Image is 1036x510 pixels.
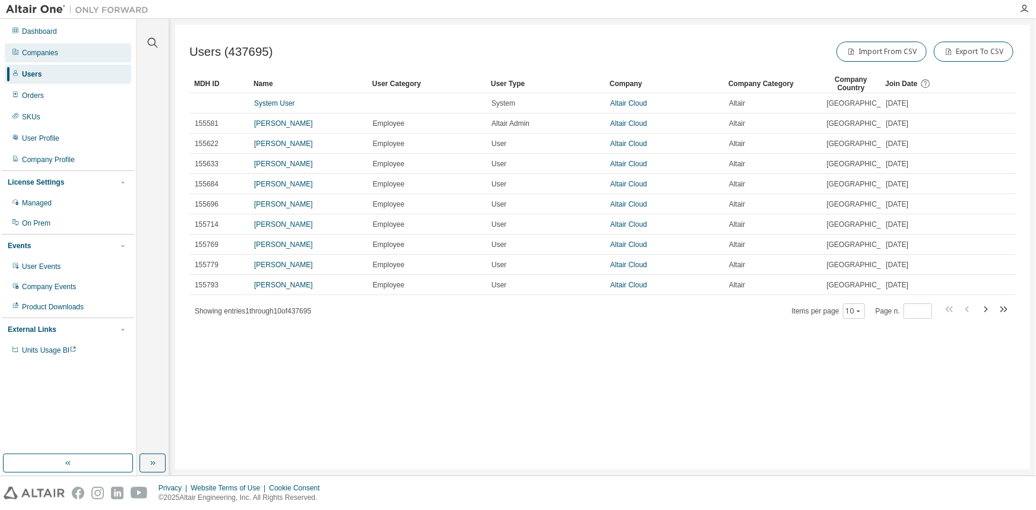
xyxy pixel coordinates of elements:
[886,280,909,290] span: [DATE]
[195,240,218,249] span: 155769
[254,74,363,93] div: Name
[373,119,404,128] span: Employee
[194,74,244,93] div: MDH ID
[254,200,313,208] a: [PERSON_NAME]
[191,483,269,493] div: Website Terms of Use
[254,220,313,229] a: [PERSON_NAME]
[373,280,404,290] span: Employee
[269,483,327,493] div: Cookie Consent
[729,220,745,229] span: Altair
[22,198,52,208] div: Managed
[827,240,901,249] span: [GEOGRAPHIC_DATA]
[729,139,745,148] span: Altair
[254,119,313,128] a: [PERSON_NAME]
[610,200,647,208] a: Altair Cloud
[189,45,273,59] span: Users (437695)
[886,159,909,169] span: [DATE]
[22,282,76,292] div: Company Events
[846,306,862,316] button: 10
[729,159,745,169] span: Altair
[729,280,745,290] span: Altair
[729,119,745,128] span: Altair
[6,4,154,15] img: Altair One
[792,303,865,319] span: Items per page
[195,220,218,229] span: 155714
[22,27,57,36] div: Dashboard
[492,240,506,249] span: User
[22,48,58,58] div: Companies
[159,483,191,493] div: Privacy
[492,179,506,189] span: User
[254,180,313,188] a: [PERSON_NAME]
[492,99,515,108] span: System
[492,280,506,290] span: User
[373,179,404,189] span: Employee
[373,159,404,169] span: Employee
[195,260,218,270] span: 155779
[729,199,745,209] span: Altair
[195,139,218,148] span: 155622
[254,99,295,107] a: System User
[826,74,876,93] div: Company Country
[886,80,918,88] span: Join Date
[72,487,84,499] img: facebook.svg
[610,74,719,93] div: Company
[610,99,647,107] a: Altair Cloud
[886,139,909,148] span: [DATE]
[254,240,313,249] a: [PERSON_NAME]
[195,159,218,169] span: 155633
[886,99,909,108] span: [DATE]
[373,220,404,229] span: Employee
[254,160,313,168] a: [PERSON_NAME]
[728,74,817,93] div: Company Category
[195,280,218,290] span: 155793
[492,199,506,209] span: User
[827,179,901,189] span: [GEOGRAPHIC_DATA]
[920,78,931,89] svg: Date when the user was first added or directly signed up. If the user was deleted and later re-ad...
[827,119,901,128] span: [GEOGRAPHIC_DATA]
[254,281,313,289] a: [PERSON_NAME]
[610,180,647,188] a: Altair Cloud
[492,119,530,128] span: Altair Admin
[886,220,909,229] span: [DATE]
[195,119,218,128] span: 155581
[610,281,647,289] a: Altair Cloud
[22,134,59,143] div: User Profile
[372,74,481,93] div: User Category
[8,241,31,251] div: Events
[886,119,909,128] span: [DATE]
[729,240,745,249] span: Altair
[610,240,647,249] a: Altair Cloud
[111,487,123,499] img: linkedin.svg
[886,179,909,189] span: [DATE]
[492,159,506,169] span: User
[22,112,40,122] div: SKUs
[22,218,50,228] div: On Prem
[22,302,84,312] div: Product Downloads
[22,91,44,100] div: Orders
[610,160,647,168] a: Altair Cloud
[729,99,745,108] span: Altair
[886,240,909,249] span: [DATE]
[729,179,745,189] span: Altair
[492,139,506,148] span: User
[886,260,909,270] span: [DATE]
[373,240,404,249] span: Employee
[886,199,909,209] span: [DATE]
[837,42,927,62] button: Import From CSV
[827,159,901,169] span: [GEOGRAPHIC_DATA]
[195,199,218,209] span: 155696
[827,199,901,209] span: [GEOGRAPHIC_DATA]
[729,260,745,270] span: Altair
[610,140,647,148] a: Altair Cloud
[131,487,148,499] img: youtube.svg
[22,69,42,79] div: Users
[195,179,218,189] span: 155684
[373,139,404,148] span: Employee
[22,262,61,271] div: User Events
[610,220,647,229] a: Altair Cloud
[827,260,901,270] span: [GEOGRAPHIC_DATA]
[827,139,901,148] span: [GEOGRAPHIC_DATA]
[22,346,77,354] span: Units Usage BI
[195,307,311,315] span: Showing entries 1 through 10 of 437695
